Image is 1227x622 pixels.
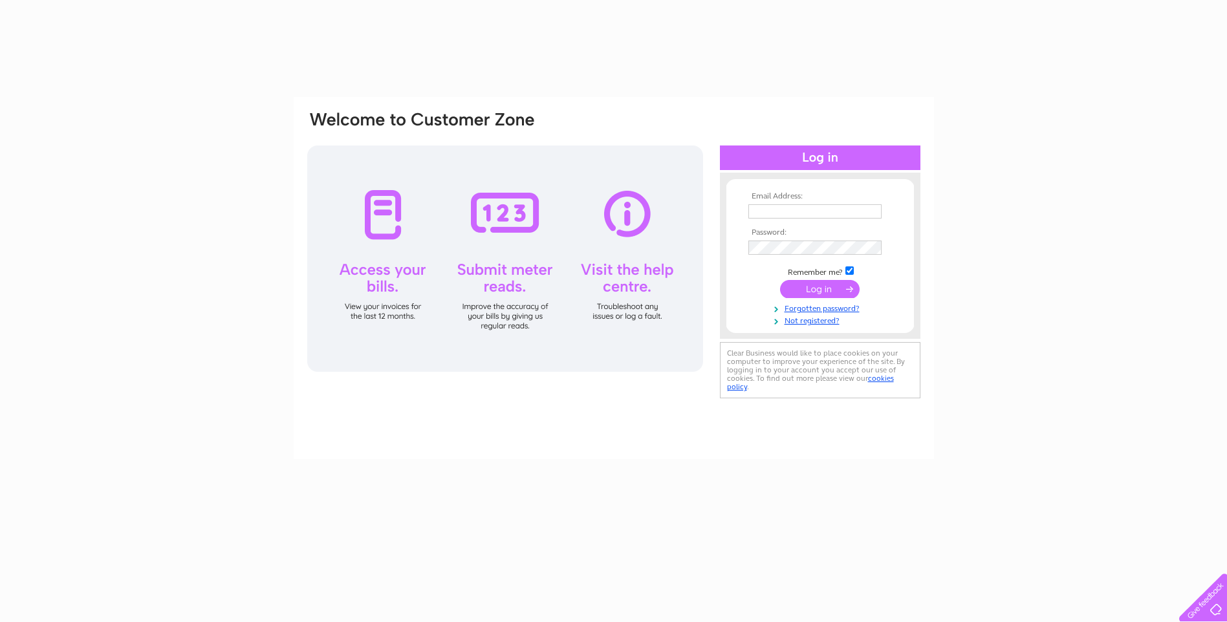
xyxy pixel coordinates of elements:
[745,192,895,201] th: Email Address:
[727,374,894,391] a: cookies policy
[720,342,920,398] div: Clear Business would like to place cookies on your computer to improve your experience of the sit...
[745,228,895,237] th: Password:
[745,264,895,277] td: Remember me?
[748,301,895,314] a: Forgotten password?
[780,280,860,298] input: Submit
[748,314,895,326] a: Not registered?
